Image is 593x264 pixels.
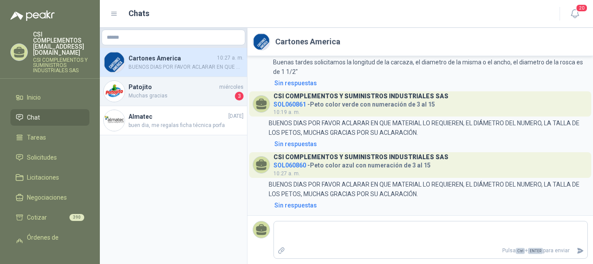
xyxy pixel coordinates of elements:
h4: Almatec [128,112,227,121]
a: Sin respuestas [273,78,588,88]
p: CSI COMPLEMENTOS Y SUMINISTROS INDUSTRIALES SAS [33,57,89,73]
span: Órdenes de Compra [27,233,81,252]
p: CSI COMPLEMENTOS [EMAIL_ADDRESS][DOMAIN_NAME] [33,31,89,56]
span: 10:27 a. m. [217,54,244,62]
span: 3 [235,92,244,100]
h4: Patojito [128,82,217,92]
span: SOL060860 [273,162,306,169]
button: Enviar [573,243,587,258]
img: Company Logo [104,110,125,131]
span: SOL060861 [273,101,306,108]
h3: CSI COMPLEMENTOS Y SUMINISTROS INDUSTRIALES SAS [273,155,448,160]
span: Tareas [27,133,46,142]
h2: Cartones America [275,36,340,48]
label: Adjuntar archivos [274,243,289,258]
a: Sin respuestas [273,201,588,210]
span: Inicio [27,93,41,102]
a: Sin respuestas [273,139,588,149]
img: Company Logo [104,52,125,73]
a: Cotizar390 [10,209,89,226]
span: Solicitudes [27,153,57,162]
img: Company Logo [253,33,270,50]
a: Tareas [10,129,89,146]
a: Órdenes de Compra [10,229,89,255]
span: 390 [69,214,84,221]
span: buen dia, me regalas ficha técnica porfa [128,121,244,130]
a: Solicitudes [10,149,89,166]
span: Muchas gracias [128,92,233,100]
img: Company Logo [104,81,125,102]
a: Negociaciones [10,189,89,206]
button: 20 [567,6,583,22]
a: Company LogoCartones America10:27 a. m.BUENOS DIAS POR FAVOR ACLARAR EN QUE MATERIAL LO REQUIEREN... [100,48,247,77]
a: Inicio [10,89,89,106]
span: Ctrl [516,248,525,254]
p: BUENOS DIAS POR FAVOR ACLARAR EN QUE MATERIAL LO REQUIEREN, EL DIÁMETRO DEL NUMERO, LA TALLA DE L... [269,180,588,199]
span: Negociaciones [27,193,67,202]
a: Company LogoPatojitomiércolesMuchas gracias3 [100,77,247,106]
a: Chat [10,109,89,126]
p: Buenas tardes solicitamos la longitud de la carcaza, el diametro de la misma o el ancho, el diame... [273,57,588,77]
span: Licitaciones [27,173,59,182]
span: ENTER [528,248,543,254]
h1: Chats [128,7,149,20]
a: Licitaciones [10,169,89,186]
h4: - Peto color verde con numeración de 3 al 15 [273,99,448,107]
div: Sin respuestas [274,78,317,88]
span: [DATE] [228,112,244,120]
span: Chat [27,113,40,122]
span: Cotizar [27,213,47,222]
h4: - Peto color azul con numeración de 3 al 15 [273,160,448,168]
span: 20 [576,4,588,12]
p: Pulsa + para enviar [289,243,573,258]
h4: Cartones America [128,53,215,63]
a: Company LogoAlmatec[DATE]buen dia, me regalas ficha técnica porfa [100,106,247,135]
h3: CSI COMPLEMENTOS Y SUMINISTROS INDUSTRIALES SAS [273,94,448,99]
span: 10:19 a. m. [273,109,300,115]
p: BUENOS DIAS POR FAVOR ACLARAR EN QUE MATERIAL LO REQUIEREN, EL DIÁMETRO DEL NUMERO, LA TALLA DE L... [269,118,588,137]
span: BUENOS DIAS POR FAVOR ACLARAR EN QUE MATERIAL LO REQUIEREN, EL DIÁMETRO DEL NUMERO, LA TALLA DE L... [128,63,244,71]
div: Sin respuestas [274,139,317,149]
img: Logo peakr [10,10,55,21]
span: miércoles [219,83,244,91]
div: Sin respuestas [274,201,317,210]
span: 10:27 a. m. [273,170,300,177]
